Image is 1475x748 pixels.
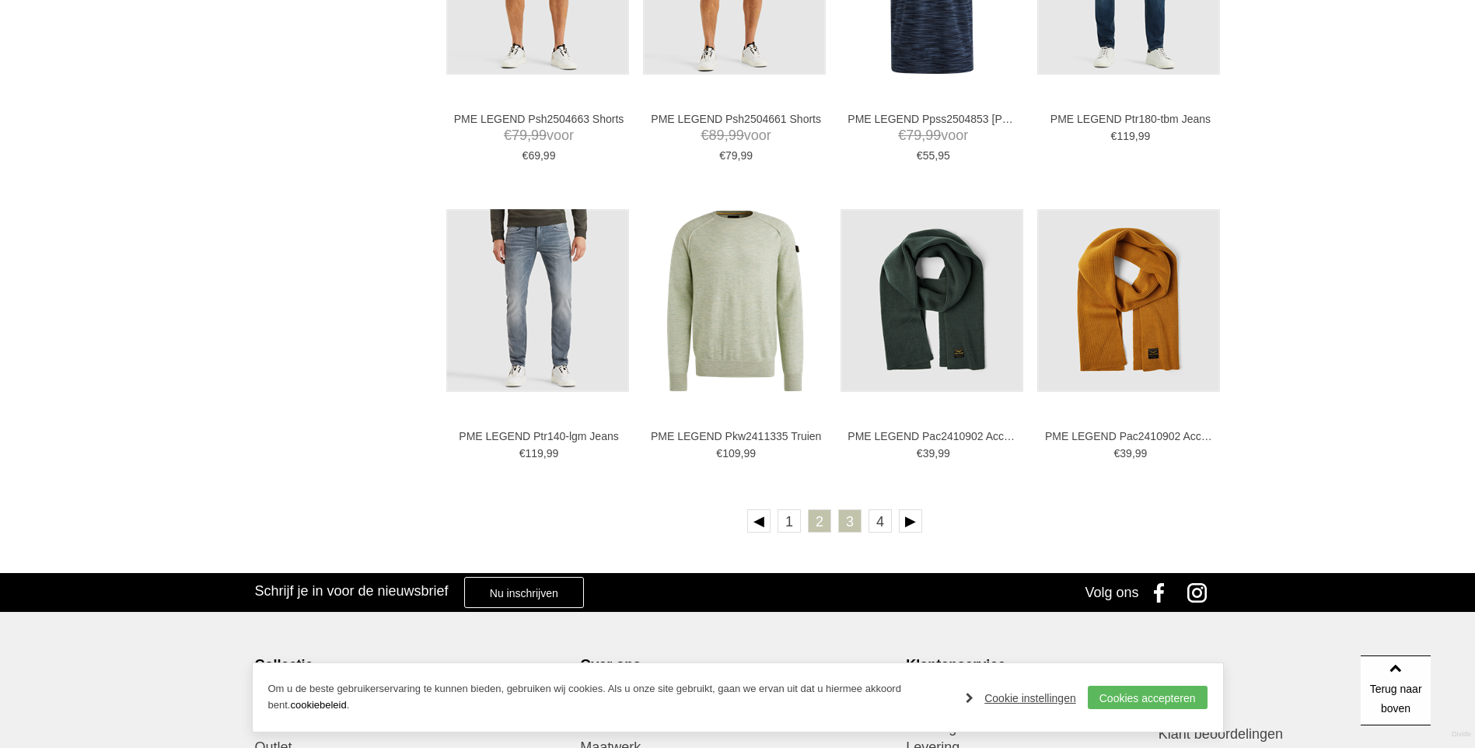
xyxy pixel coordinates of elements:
a: PME LEGEND Pac2410902 Accessoires [848,429,1019,443]
span: 39 [1120,447,1132,460]
a: cookiebeleid [290,699,346,711]
a: Cookie instellingen [966,687,1076,710]
span: 109 [722,447,740,460]
span: , [1132,447,1135,460]
a: 1 [778,509,801,533]
a: Nu inschrijven [464,577,584,608]
a: PME LEGEND Pac2410902 Accessoires [1045,429,1216,443]
span: € [504,128,512,143]
a: Facebook [1143,573,1182,612]
a: Terug naar boven [1361,655,1431,725]
span: , [540,149,544,162]
a: PME LEGEND Pkw2411335 Truien [651,429,822,443]
span: 99 [1135,447,1148,460]
h3: Schrijf je in voor de nieuwsbrief [254,582,448,599]
span: 69 [528,149,540,162]
span: , [935,149,938,162]
a: Cookies accepteren [1088,686,1208,709]
a: PME LEGEND Ppss2504853 [PERSON_NAME]'s [848,112,1019,126]
span: voor [651,126,822,145]
a: Instagram [1182,573,1221,612]
span: 99 [544,149,556,162]
span: € [898,128,906,143]
span: € [519,447,526,460]
div: Collectie [254,656,568,673]
span: 79 [906,128,921,143]
span: 99 [743,447,756,460]
span: 99 [925,128,941,143]
a: 2 [808,509,831,533]
span: , [544,447,547,460]
div: Klantenservice [906,656,1220,673]
a: PME LEGEND Ptr180-tbm Jeans [1045,112,1216,126]
span: 99 [729,128,744,143]
div: Over ons [580,656,894,673]
span: € [917,447,923,460]
span: , [740,447,743,460]
span: 99 [938,447,950,460]
span: € [1114,447,1120,460]
img: PME LEGEND Pac2410902 Accessoires [841,209,1023,392]
a: PME LEGEND Psh2504661 Shorts [651,112,822,126]
a: Divide [1452,725,1471,744]
span: € [917,149,923,162]
h3: Klant beoordelingen [1159,725,1319,743]
span: € [523,149,529,162]
span: 55 [923,149,935,162]
span: 79 [512,128,527,143]
span: 99 [1138,130,1151,142]
img: PME LEGEND Pkw2411335 Truien [643,209,826,392]
span: 99 [740,149,753,162]
img: PME LEGEND Ptr140-lgm Jeans [446,209,629,392]
span: 95 [938,149,950,162]
span: voor [848,126,1019,145]
span: , [921,128,925,143]
a: PME LEGEND Ptr140-lgm Jeans [453,429,624,443]
a: 4 [869,509,892,533]
span: , [725,128,729,143]
span: , [1135,130,1138,142]
span: 39 [923,447,935,460]
span: voor [453,126,624,145]
img: PME LEGEND Pac2410902 Accessoires [1037,209,1220,392]
a: 3 [838,509,862,533]
span: 119 [525,447,543,460]
a: PME LEGEND Psh2504663 Shorts [453,112,624,126]
span: € [701,128,709,143]
span: , [738,149,741,162]
span: 99 [547,447,559,460]
span: , [935,447,938,460]
span: € [719,149,725,162]
span: € [1111,130,1117,142]
span: , [527,128,531,143]
span: 99 [531,128,547,143]
span: € [716,447,722,460]
p: Om u de beste gebruikerservaring te kunnen bieden, gebruiken wij cookies. Als u onze site gebruik... [268,681,951,714]
span: 119 [1117,130,1134,142]
span: 89 [709,128,725,143]
span: 79 [725,149,738,162]
div: Volg ons [1085,573,1138,612]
